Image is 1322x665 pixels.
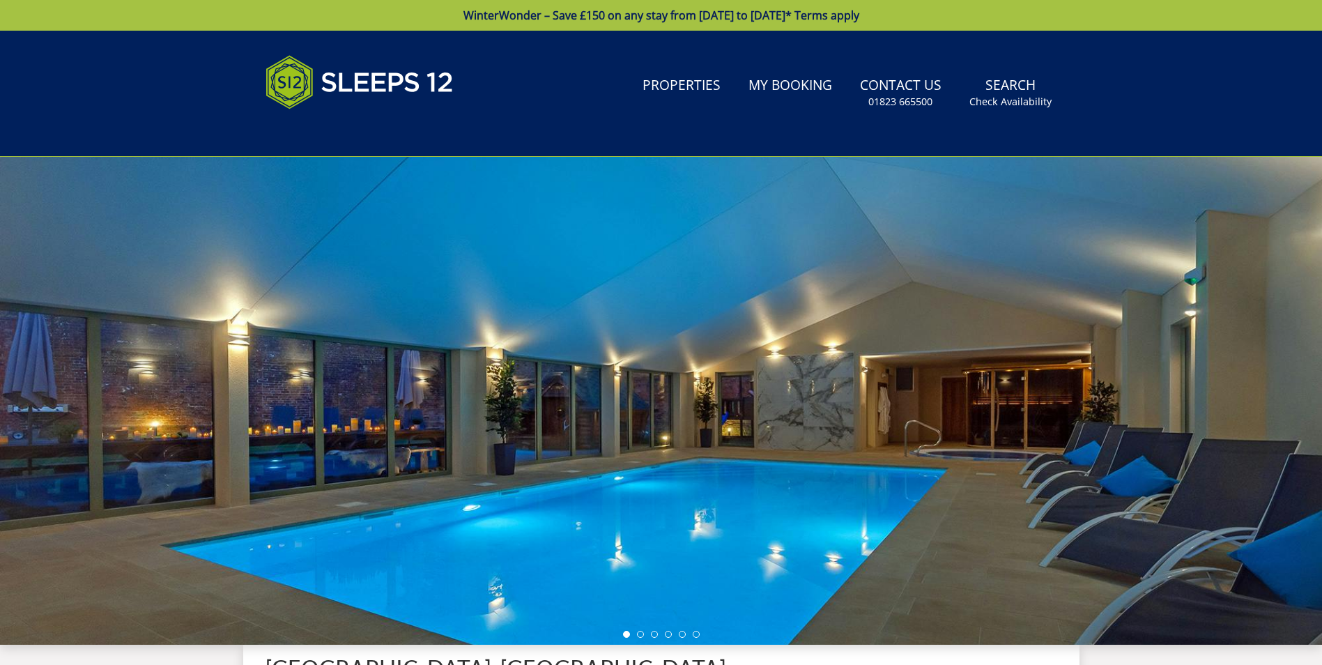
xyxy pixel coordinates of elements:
[854,70,947,116] a: Contact Us01823 665500
[964,70,1057,116] a: SearchCheck Availability
[266,47,454,117] img: Sleeps 12
[259,125,405,137] iframe: Customer reviews powered by Trustpilot
[743,70,838,102] a: My Booking
[637,70,726,102] a: Properties
[969,95,1052,109] small: Check Availability
[868,95,932,109] small: 01823 665500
